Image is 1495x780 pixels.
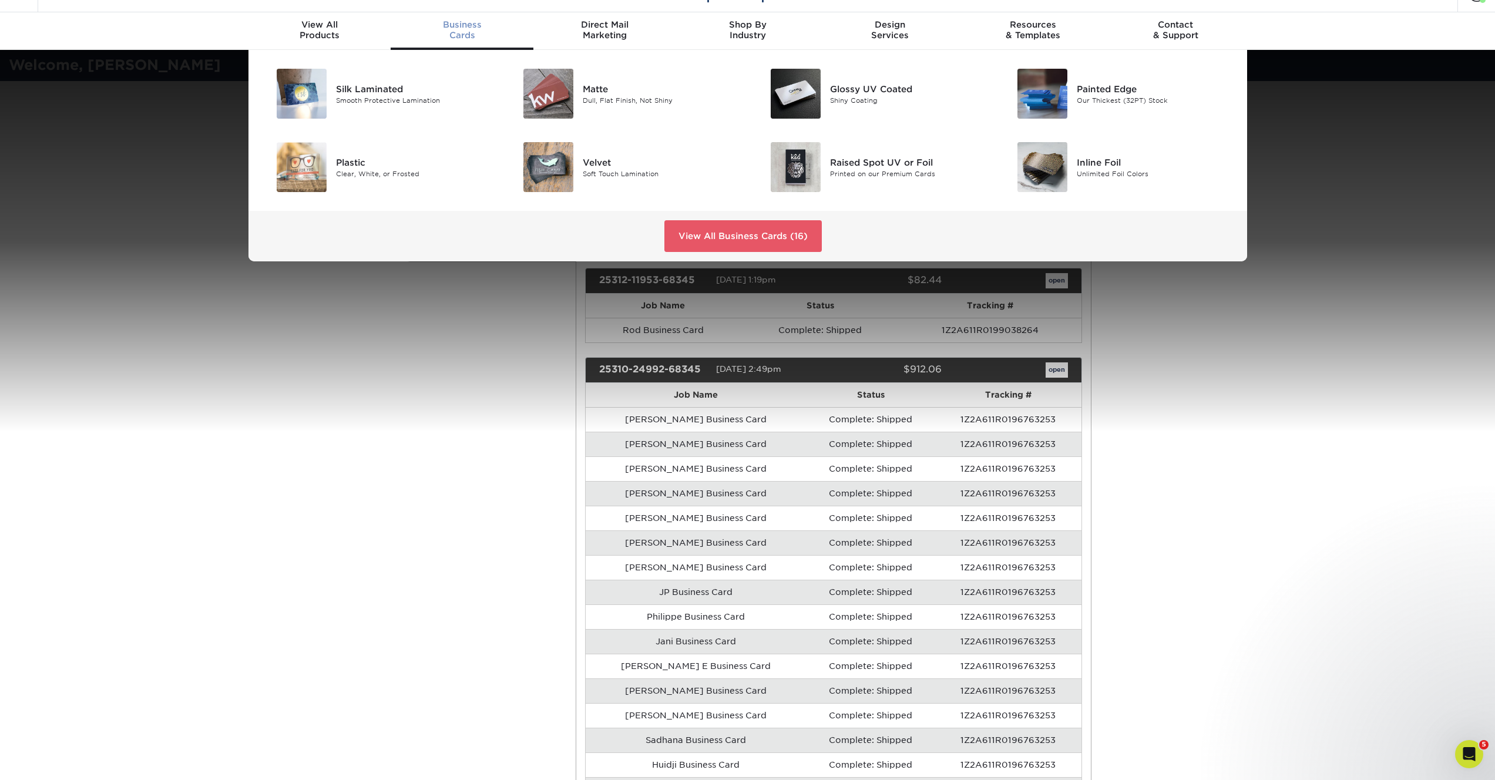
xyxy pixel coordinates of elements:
[1017,69,1067,119] img: Painted Edge Business Cards
[935,678,1081,703] td: 1Z2A611R0196763253
[1479,740,1489,749] span: 5
[586,728,806,752] td: Sadhana Business Card
[771,142,821,192] img: Raised Spot UV or Foil Business Cards
[391,19,533,41] div: Cards
[676,19,819,41] div: Industry
[277,69,327,119] img: Silk Laminated Business Cards
[1104,19,1247,41] div: & Support
[1077,82,1232,95] div: Painted Edge
[806,481,936,506] td: Complete: Shipped
[583,95,738,105] div: Dull, Flat Finish, Not Shiny
[336,169,492,179] div: Clear, White, or Frosted
[1455,740,1483,768] iframe: Intercom live chat
[806,555,936,580] td: Complete: Shipped
[263,64,492,123] a: Silk Laminated Business Cards Silk Laminated Smooth Protective Lamination
[248,19,391,41] div: Products
[583,169,738,179] div: Soft Touch Lamination
[1077,156,1232,169] div: Inline Foil
[935,752,1081,777] td: 1Z2A611R0196763253
[586,555,806,580] td: [PERSON_NAME] Business Card
[3,744,100,776] iframe: Google Customer Reviews
[586,752,806,777] td: Huidji Business Card
[935,506,1081,530] td: 1Z2A611R0196763253
[664,220,822,252] a: View All Business Cards (16)
[586,629,806,654] td: Jani Business Card
[819,19,962,30] span: Design
[391,19,533,30] span: Business
[1077,95,1232,105] div: Our Thickest (32PT) Stock
[391,12,533,50] a: BusinessCards
[935,481,1081,506] td: 1Z2A611R0196763253
[830,82,986,95] div: Glossy UV Coated
[935,555,1081,580] td: 1Z2A611R0196763253
[676,12,819,50] a: Shop ByIndustry
[830,169,986,179] div: Printed on our Premium Cards
[935,456,1081,481] td: 1Z2A611R0196763253
[509,64,739,123] a: Matte Business Cards Matte Dull, Flat Finish, Not Shiny
[586,432,806,456] td: [PERSON_NAME] Business Card
[263,137,492,197] a: Plastic Business Cards Plastic Clear, White, or Frosted
[806,456,936,481] td: Complete: Shipped
[806,752,936,777] td: Complete: Shipped
[1017,142,1067,192] img: Inline Foil Business Cards
[806,629,936,654] td: Complete: Shipped
[1077,169,1232,179] div: Unlimited Foil Colors
[830,156,986,169] div: Raised Spot UV or Foil
[962,19,1104,30] span: Resources
[676,19,819,30] span: Shop By
[962,19,1104,41] div: & Templates
[935,604,1081,629] td: 1Z2A611R0196763253
[962,12,1104,50] a: Resources& Templates
[935,629,1081,654] td: 1Z2A611R0196763253
[586,506,806,530] td: [PERSON_NAME] Business Card
[935,728,1081,752] td: 1Z2A611R0196763253
[586,481,806,506] td: [PERSON_NAME] Business Card
[336,156,492,169] div: Plastic
[1003,64,1233,123] a: Painted Edge Business Cards Painted Edge Our Thickest (32PT) Stock
[586,703,806,728] td: [PERSON_NAME] Business Card
[935,703,1081,728] td: 1Z2A611R0196763253
[533,19,676,41] div: Marketing
[806,530,936,555] td: Complete: Shipped
[586,678,806,703] td: [PERSON_NAME] Business Card
[806,654,936,678] td: Complete: Shipped
[935,530,1081,555] td: 1Z2A611R0196763253
[586,456,806,481] td: [PERSON_NAME] Business Card
[757,64,986,123] a: Glossy UV Coated Business Cards Glossy UV Coated Shiny Coating
[806,678,936,703] td: Complete: Shipped
[830,95,986,105] div: Shiny Coating
[806,506,936,530] td: Complete: Shipped
[586,604,806,629] td: Philippe Business Card
[806,580,936,604] td: Complete: Shipped
[806,728,936,752] td: Complete: Shipped
[757,137,986,197] a: Raised Spot UV or Foil Business Cards Raised Spot UV or Foil Printed on our Premium Cards
[806,432,936,456] td: Complete: Shipped
[336,82,492,95] div: Silk Laminated
[935,580,1081,604] td: 1Z2A611R0196763253
[248,12,391,50] a: View AllProducts
[935,654,1081,678] td: 1Z2A611R0196763253
[586,654,806,678] td: [PERSON_NAME] E Business Card
[248,19,391,30] span: View All
[806,604,936,629] td: Complete: Shipped
[819,12,962,50] a: DesignServices
[1104,19,1247,30] span: Contact
[533,19,676,30] span: Direct Mail
[586,580,806,604] td: JP Business Card
[935,432,1081,456] td: 1Z2A611R0196763253
[509,137,739,197] a: Velvet Business Cards Velvet Soft Touch Lamination
[336,95,492,105] div: Smooth Protective Lamination
[819,19,962,41] div: Services
[277,142,327,192] img: Plastic Business Cards
[1104,12,1247,50] a: Contact& Support
[583,156,738,169] div: Velvet
[523,69,573,119] img: Matte Business Cards
[771,69,821,119] img: Glossy UV Coated Business Cards
[523,142,573,192] img: Velvet Business Cards
[1003,137,1233,197] a: Inline Foil Business Cards Inline Foil Unlimited Foil Colors
[586,530,806,555] td: [PERSON_NAME] Business Card
[806,703,936,728] td: Complete: Shipped
[533,12,676,50] a: Direct MailMarketing
[583,82,738,95] div: Matte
